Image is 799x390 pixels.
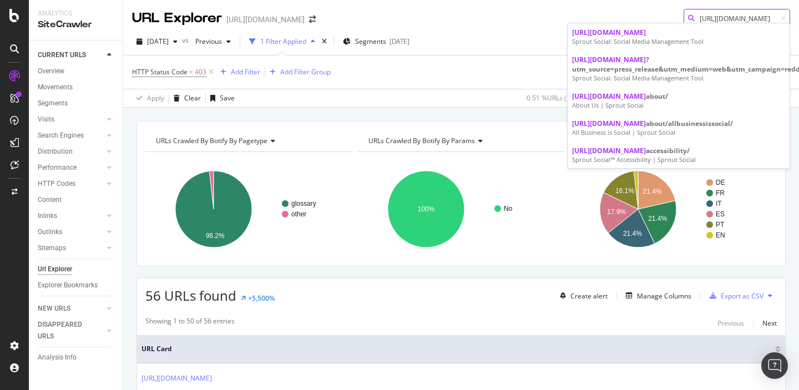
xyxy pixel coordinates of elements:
[38,146,73,158] div: Distribution
[132,9,222,28] div: URL Explorer
[145,316,235,330] div: Showing 1 to 50 of 56 entries
[38,242,104,254] a: Sitemaps
[156,136,267,145] span: URLs Crawled By Botify By pagetype
[191,33,235,50] button: Previous
[38,264,72,275] div: Url Explorer
[716,189,725,197] text: FR
[338,33,414,50] button: Segments[DATE]
[38,130,104,141] a: Search Engines
[648,215,667,222] text: 21.4%
[280,67,331,77] div: Add Filter Group
[717,318,744,328] div: Previous
[38,178,75,190] div: HTTP Codes
[572,128,785,137] div: All Business is Social | Sprout Social
[191,37,222,46] span: Previous
[572,92,646,101] span: [URL][DOMAIN_NAME]
[762,316,777,330] button: Next
[38,49,104,61] a: CURRENT URLS
[132,67,188,77] span: HTTP Status Code
[572,146,646,155] span: [URL][DOMAIN_NAME]
[38,319,104,342] a: DISAPPEARED URLS
[231,67,260,77] div: Add Filter
[265,65,331,79] button: Add Filter Group
[38,352,77,363] div: Analysis Info
[570,291,608,301] div: Create alert
[38,226,104,238] a: Outlinks
[154,132,342,150] h4: URLs Crawled By Botify By pagetype
[716,231,725,239] text: EN
[184,93,201,103] div: Clear
[38,98,115,109] a: Segments
[38,9,114,18] div: Analytics
[705,287,763,305] button: Export as CSV
[38,65,64,77] div: Overview
[145,161,352,257] svg: A chart.
[572,119,785,128] div: about/allbusinessissocial/
[147,93,164,103] div: Apply
[570,161,777,257] svg: A chart.
[572,55,646,64] span: [URL][DOMAIN_NAME]
[572,92,785,101] div: about/
[206,89,235,107] button: Save
[716,200,722,207] text: IT
[366,132,555,150] h4: URLs Crawled By Botify By params
[260,37,306,46] div: 1 Filter Applied
[147,37,169,46] span: 2025 Sep. 19th
[309,16,316,23] div: arrow-right-arrow-left
[368,136,475,145] span: URLs Crawled By Botify By params
[38,178,104,190] a: HTTP Codes
[390,37,409,46] div: [DATE]
[38,264,115,275] a: Url Explorer
[504,205,513,212] text: No
[572,101,785,110] div: About Us | Sprout Social
[716,210,725,218] text: ES
[762,318,777,328] div: Next
[572,146,785,155] div: accessibility/
[220,93,235,103] div: Save
[572,55,785,74] div: ?utm_source=press_release&utm_medium=web&utm_campaign=reddit_partnership&utm_content=&utm_term=
[38,319,94,342] div: DISAPPEARED URLS
[132,89,164,107] button: Apply
[716,179,725,186] text: DE
[684,9,790,28] input: Find a URL
[38,82,73,93] div: Movements
[572,119,646,128] span: [URL][DOMAIN_NAME]
[38,194,62,206] div: Content
[141,373,212,384] a: [URL][DOMAIN_NAME]
[38,114,104,125] a: Visits
[145,286,236,305] span: 56 URLs found
[623,230,642,237] text: 21.4%
[38,210,104,222] a: Inlinks
[195,64,206,80] span: 403
[169,89,201,107] button: Clear
[761,352,788,379] div: Open Intercom Messenger
[38,226,62,238] div: Outlinks
[189,67,193,77] span: =
[572,28,646,37] span: [URL][DOMAIN_NAME]
[38,18,114,31] div: SiteCrawler
[568,141,790,169] a: [URL][DOMAIN_NAME]accessibility/Sprout Social™ Accessibility | Sprout Social
[621,289,691,302] button: Manage Columns
[568,87,790,114] a: [URL][DOMAIN_NAME]about/About Us | Sprout Social
[355,37,386,46] span: Segments
[643,188,662,195] text: 21.4%
[38,49,86,61] div: CURRENT URLS
[38,114,54,125] div: Visits
[38,162,104,174] a: Performance
[132,33,182,50] button: [DATE]
[572,155,785,164] div: Sprout Social™ Accessibility | Sprout Social
[358,161,565,257] svg: A chart.
[615,187,634,195] text: 16.1%
[568,114,790,141] a: [URL][DOMAIN_NAME]about/allbusinessissocial/All Business is Social | Sprout Social
[716,221,725,229] text: PT
[607,208,626,216] text: 17.9%
[320,36,329,47] div: times
[637,291,691,301] div: Manage Columns
[38,65,115,77] a: Overview
[38,303,70,315] div: NEW URLS
[38,130,84,141] div: Search Engines
[572,74,785,83] div: Sprout Social: Social Media Management Tool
